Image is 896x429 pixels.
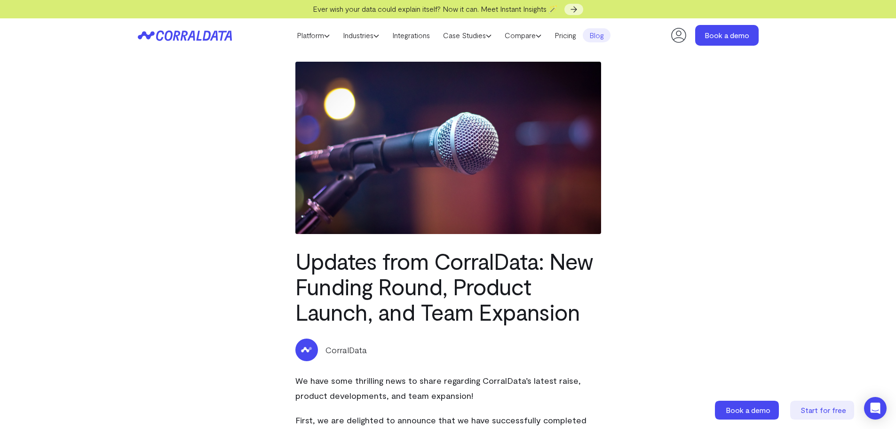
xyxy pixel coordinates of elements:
[325,344,367,356] p: CorralData
[313,4,558,13] span: Ever wish your data could explain itself? Now it can. Meet Instant Insights 🪄
[864,397,887,420] div: Open Intercom Messenger
[695,25,759,46] a: Book a demo
[583,28,611,42] a: Blog
[336,28,386,42] a: Industries
[801,405,846,414] span: Start for free
[290,28,336,42] a: Platform
[548,28,583,42] a: Pricing
[726,405,770,414] span: Book a demo
[386,28,436,42] a: Integrations
[790,401,856,420] a: Start for free
[498,28,548,42] a: Compare
[295,375,581,401] span: We have some thrilling news to share regarding CorralData’s latest raise, product developments, a...
[295,248,601,324] h1: Updates from CorralData: New Funding Round, Product Launch, and Team Expansion
[715,401,781,420] a: Book a demo
[436,28,498,42] a: Case Studies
